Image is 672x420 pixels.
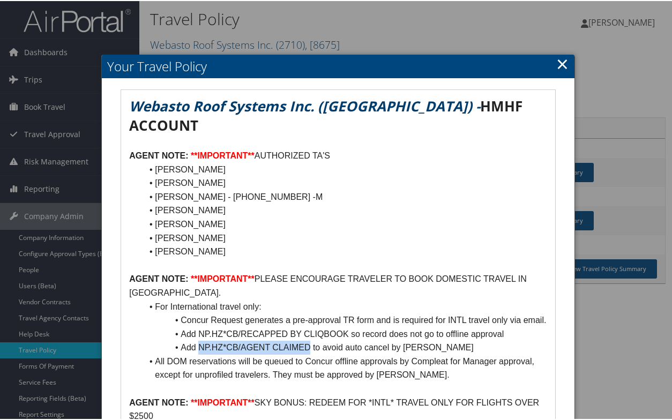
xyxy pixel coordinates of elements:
[142,189,547,203] li: [PERSON_NAME] - [PHONE_NUMBER] -M
[129,273,188,282] strong: AGENT NOTE:
[142,202,547,216] li: [PERSON_NAME]
[129,150,188,159] strong: AGENT NOTE:
[142,216,547,230] li: [PERSON_NAME]
[129,148,547,162] p: AUTHORIZED TA'S
[142,244,547,258] li: [PERSON_NAME]
[142,312,547,326] li: Concur Request generates a pre-approval TR form and is required for INTL travel only via email.
[129,397,188,406] strong: AGENT NOTE:
[129,271,547,298] p: PLEASE ENCOURAGE TRAVELER TO BOOK DOMESTIC TRAVEL IN [GEOGRAPHIC_DATA].
[142,230,547,244] li: [PERSON_NAME]
[142,299,547,313] li: For International travel only:
[142,340,547,354] li: Add NP.HZ*CB/AGENT CLAIMED to avoid auto cancel by [PERSON_NAME]
[142,354,547,381] li: All DOM reservations will be queued to Concur offline approvals by Compleat for Manager approval,...
[142,162,547,176] li: [PERSON_NAME]
[142,175,547,189] li: [PERSON_NAME]
[129,95,526,134] strong: HMHF ACCOUNT
[129,95,480,115] em: Webasto Roof Systems Inc. ([GEOGRAPHIC_DATA]) -
[102,54,574,77] h2: Your Travel Policy
[142,326,547,340] li: Add NP.HZ*CB/RECAPPED BY CLIQBOOK so record does not go to offline approval
[556,52,569,73] a: Close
